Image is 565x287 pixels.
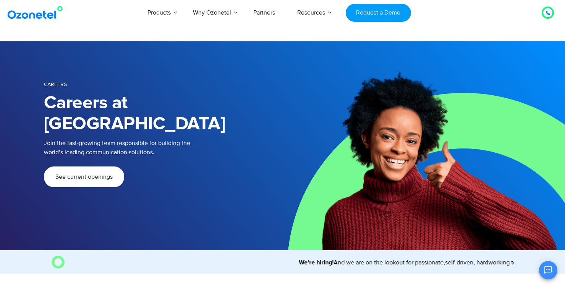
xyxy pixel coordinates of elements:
[539,261,557,279] button: Open chat
[346,4,411,22] a: Request a Demo
[44,93,283,135] h1: Careers at [GEOGRAPHIC_DATA]
[52,256,65,269] img: O Image
[44,166,124,187] a: See current openings
[44,81,67,88] span: Careers
[44,139,271,157] p: Join the fast-growing team responsible for building the world’s leading communication solutions.
[68,258,514,267] marquee: And we are on the lookout for passionate,self-driven, hardworking team members to join us. Come, ...
[286,259,321,266] strong: We’re hiring!
[55,174,113,180] span: See current openings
